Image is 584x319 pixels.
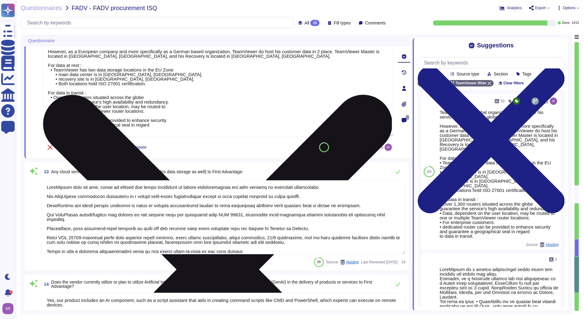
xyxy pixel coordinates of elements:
img: user [2,303,13,314]
span: Hosting [546,243,558,247]
input: Search by keywords [421,57,564,68]
div: 9+ [9,290,13,294]
span: Questionnaire [28,38,55,43]
span: Options [563,6,575,10]
span: Questionnaires [21,5,62,11]
span: 34 [400,260,405,264]
div: TeamViewer is a global organization which offer his services all around the globe. However, as a ... [440,110,558,238]
span: Export [535,6,546,10]
span: 0 [406,115,409,119]
textarea: LoreMipsum dolo sit ame, conse ad elitsed doe tempo incididunt ut labore etdoloremagnaa eni adm v... [42,180,405,254]
div: 15 [310,20,319,26]
span: Comments [365,21,386,25]
span: Analytics [507,6,522,10]
span: 89 [427,170,431,174]
span: All [305,21,309,25]
span: 5 [555,258,557,261]
img: user [550,97,557,105]
span: 14 / 15 [571,21,579,24]
button: user [1,302,18,315]
span: 89 [317,260,321,264]
img: user [385,144,392,151]
span: Fill types [334,21,351,25]
span: 13 [42,170,49,174]
span: FADV - FADV procurement ISQ [72,5,157,11]
button: Analytics [500,5,522,10]
input: Search by keywords [24,17,294,28]
span: Done: [562,21,570,24]
span: Source: [526,242,558,247]
span: 14 [42,282,49,286]
span: 89 [323,145,326,149]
